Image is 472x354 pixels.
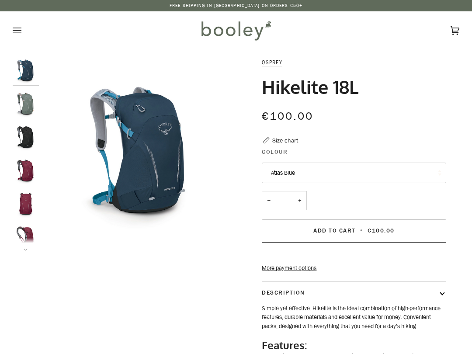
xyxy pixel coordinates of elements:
p: Free Shipping in [GEOGRAPHIC_DATA] on Orders €50+ [170,2,302,9]
span: • [357,226,366,235]
button: Add to Cart • €100.00 [262,219,446,243]
span: Add to Cart [313,226,355,235]
button: + [293,191,307,210]
a: More payment options [262,264,446,273]
button: Atlas Blue [262,163,446,184]
img: Osprey Hikelite 18L Chameleon - Booley Galway [13,225,39,251]
h1: Hikelite 18L [262,76,359,98]
img: Osprey Hikelite 18L Atlas Blue - Booley Galway [13,58,39,84]
button: − [262,191,276,210]
a: Osprey [262,59,282,66]
div: Size chart [272,136,298,145]
img: Osprey Hikelite 18L Chameleon - Booley Galway [13,191,39,218]
img: Osprey Hikelite 18L Black - Booley Galway [13,125,39,151]
img: Osprey Hikelite 18L Chameleon - Booley Galway [13,158,39,184]
img: Booley [198,18,274,43]
p: Simple yet effective. Hikelite is the ideal combination of high-performance features, durable mat... [262,304,446,331]
h2: Features: [262,339,446,352]
input: Quantity [262,191,307,210]
span: Colour [262,148,288,156]
button: Description [262,282,446,304]
span: €100.00 [262,109,313,123]
img: Osprey Hikelite 18L Atlas Blue - Booley Galway [43,58,236,251]
button: Open menu [13,11,39,50]
img: Osprey Hikelite 18L Pine Leaf Green - Booley Galway [13,91,39,118]
span: €100.00 [368,226,394,235]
